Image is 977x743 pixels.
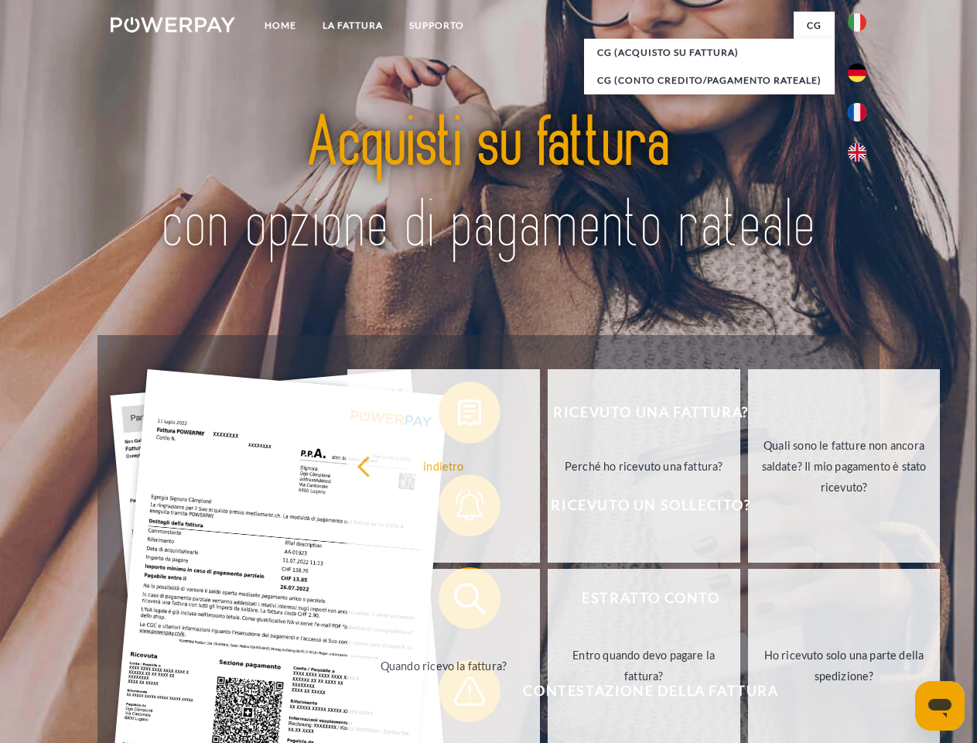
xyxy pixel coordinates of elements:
[251,12,309,39] a: Home
[848,103,866,122] img: fr
[584,67,835,94] a: CG (Conto Credito/Pagamento rateale)
[557,455,731,476] div: Perché ho ricevuto una fattura?
[396,12,477,39] a: Supporto
[848,13,866,32] img: it
[357,455,531,476] div: indietro
[111,17,235,33] img: logo-powerpay-white.svg
[915,681,965,731] iframe: Pulsante per aprire la finestra di messaggistica
[757,434,931,497] div: Quali sono le fatture non ancora saldate? Il mio pagamento è stato ricevuto?
[148,74,829,296] img: title-powerpay_it.svg
[557,645,731,687] div: Entro quando devo pagare la fattura?
[748,369,941,563] a: Quali sono le fatture non ancora saldate? Il mio pagamento è stato ricevuto?
[794,12,835,39] a: CG
[309,12,396,39] a: LA FATTURA
[757,645,931,687] div: Ho ricevuto solo una parte della spedizione?
[848,143,866,162] img: en
[848,63,866,82] img: de
[584,39,835,67] a: CG (Acquisto su fattura)
[357,655,531,676] div: Quando ricevo la fattura?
